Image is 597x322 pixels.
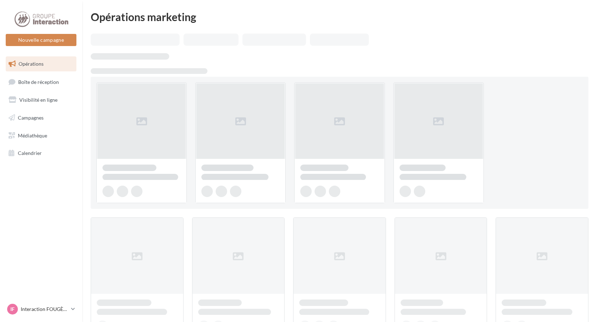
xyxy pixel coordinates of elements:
[18,79,59,85] span: Boîte de réception
[4,128,78,143] a: Médiathèque
[91,11,588,22] div: Opérations marketing
[4,56,78,71] a: Opérations
[6,34,76,46] button: Nouvelle campagne
[4,146,78,161] a: Calendrier
[19,61,44,67] span: Opérations
[18,115,44,121] span: Campagnes
[21,306,68,313] p: Interaction FOUGÈRES
[4,110,78,125] a: Campagnes
[18,132,47,138] span: Médiathèque
[4,74,78,90] a: Boîte de réception
[19,97,57,103] span: Visibilité en ligne
[18,150,42,156] span: Calendrier
[4,92,78,107] a: Visibilité en ligne
[10,306,15,313] span: IF
[6,302,76,316] a: IF Interaction FOUGÈRES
